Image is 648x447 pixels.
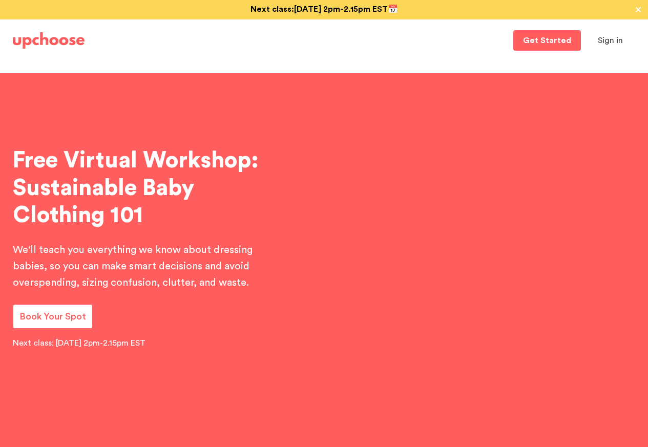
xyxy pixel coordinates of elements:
span: Book Your Spot [19,312,86,321]
span: Next class: [DATE] 2pm-2.15pm EST [13,339,145,347]
p: Get Started [523,36,571,45]
span: 📅 [388,5,398,13]
button: Sign in [585,30,636,51]
a: Get Started [513,30,581,51]
span: We'll teach you everything we know about dressing babies, so you can make smart decisions and avo... [13,245,253,288]
span: Free Virtual Workshop: Sustainable Baby Clothing 101 [13,149,259,226]
a: Book Your Spot [13,304,93,329]
span: [DATE] 2pm-2.15pm EST [294,5,388,13]
img: UpChoose [13,32,85,49]
span: Sign in [598,36,623,45]
span: Next class: [250,5,294,13]
a: UpChoose [13,30,85,51]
